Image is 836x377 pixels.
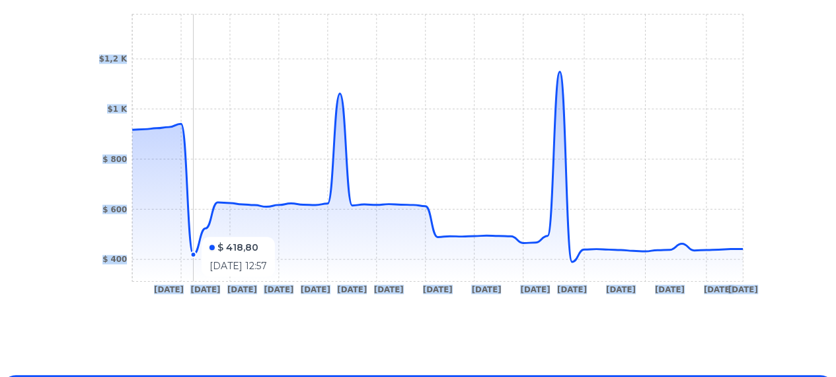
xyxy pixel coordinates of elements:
tspan: $1,2 K [99,54,128,63]
tspan: [DATE] [557,284,587,294]
tspan: [DATE] [520,284,550,294]
tspan: [DATE] [704,284,734,294]
tspan: [DATE] [264,284,293,294]
tspan: $1 K [107,105,128,114]
tspan: [DATE] [471,284,501,294]
tspan: [DATE] [227,284,257,294]
tspan: [DATE] [374,284,404,294]
tspan: [DATE] [154,284,184,294]
tspan: $ 400 [102,255,127,264]
tspan: [DATE] [301,284,330,294]
tspan: [DATE] [655,284,685,294]
tspan: $ 800 [102,155,127,164]
tspan: [DATE] [728,284,758,294]
tspan: [DATE] [337,284,367,294]
tspan: [DATE] [606,284,636,294]
tspan: [DATE] [190,284,220,294]
tspan: $ 600 [102,204,127,214]
tspan: [DATE] [423,284,453,294]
